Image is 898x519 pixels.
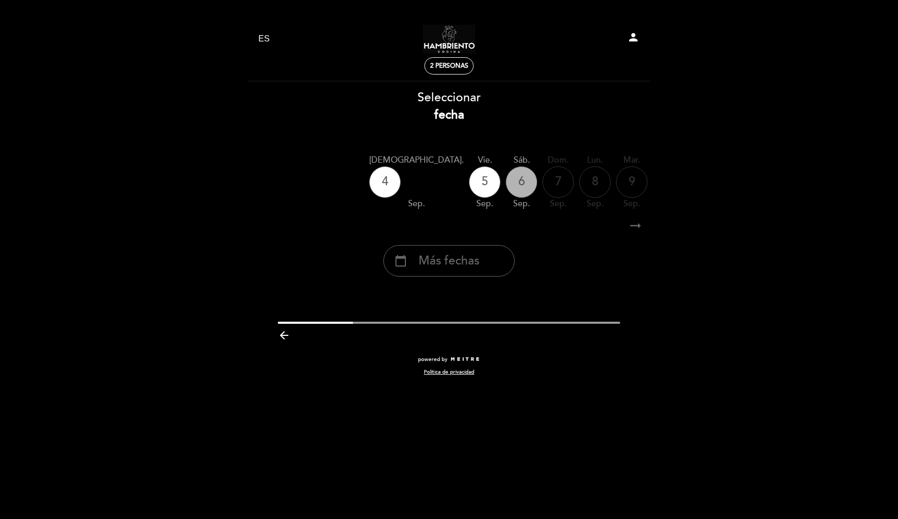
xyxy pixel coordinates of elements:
div: sáb. [506,154,537,166]
div: 4 [369,166,401,198]
i: arrow_right_alt [628,215,643,237]
a: powered by [418,356,480,363]
span: Más fechas [419,252,479,270]
a: Política de privacidad [424,368,474,376]
div: [DEMOGRAPHIC_DATA]. [369,154,464,166]
div: Seleccionar [247,89,651,124]
div: 6 [506,166,537,198]
button: person [627,31,640,47]
i: calendar_today [394,252,407,270]
div: lun. [579,154,611,166]
div: dom. [542,154,574,166]
i: arrow_backward [278,329,290,342]
div: 9 [616,166,648,198]
div: mar. [616,154,648,166]
div: vie. [469,154,500,166]
span: powered by [418,356,447,363]
div: 5 [469,166,500,198]
img: MEITRE [450,357,480,362]
div: 7 [542,166,574,198]
div: sep. [469,198,500,210]
div: sep. [616,198,648,210]
i: person [627,31,640,44]
div: sep. [369,198,464,210]
a: Hambriento Cocina [383,25,515,54]
div: sep. [579,198,611,210]
div: sep. [542,198,574,210]
div: 8 [579,166,611,198]
span: 2 personas [430,62,468,70]
div: sep. [506,198,537,210]
b: fecha [434,108,464,122]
